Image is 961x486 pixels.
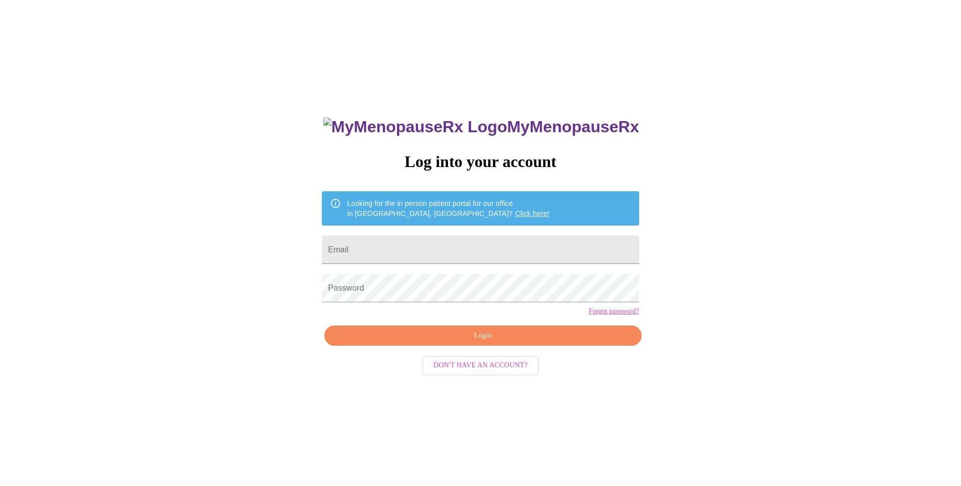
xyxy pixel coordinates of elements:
span: Login [336,330,630,342]
h3: MyMenopauseRx [323,118,639,136]
a: Don't have an account? [420,360,541,369]
span: Don't have an account? [433,359,528,372]
a: Click here! [515,209,549,218]
img: MyMenopauseRx Logo [323,118,507,136]
div: Looking for the in person patient portal for our office in [GEOGRAPHIC_DATA], [GEOGRAPHIC_DATA]? [347,194,549,223]
a: Forgot password? [589,307,639,315]
h3: Log into your account [322,152,639,171]
button: Don't have an account? [422,356,539,375]
button: Login [324,326,641,346]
